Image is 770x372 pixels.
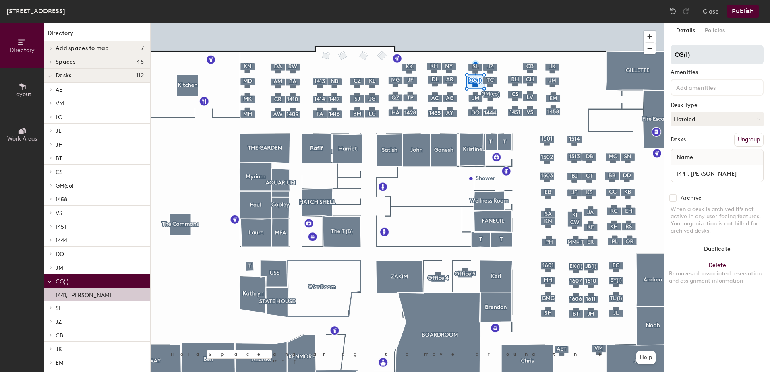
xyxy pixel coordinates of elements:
span: DO [56,251,64,258]
span: CS [56,169,63,176]
h1: Directory [44,29,150,41]
div: Desks [671,136,686,143]
div: Removes all associated reservation and assignment information [669,270,765,285]
p: 1441, [PERSON_NAME] [56,289,115,299]
span: AET [56,87,65,93]
span: JZ [56,318,62,325]
span: Name [673,150,697,165]
span: 1451 [56,223,66,230]
span: Layout [13,91,31,98]
div: Archive [681,195,702,201]
span: Desks [56,72,71,79]
button: Duplicate [664,241,770,257]
button: Details [671,23,700,39]
span: Add spaces to map [56,45,109,52]
button: Close [703,5,719,18]
span: VM [56,100,64,107]
button: Policies [700,23,730,39]
span: LC [56,114,62,121]
span: Spaces [56,59,76,65]
span: JH [56,141,63,148]
span: EM [56,360,64,366]
span: SL [56,305,62,312]
span: CG(I) [56,278,68,285]
img: Undo [669,7,677,15]
span: Work Areas [7,135,37,142]
span: BT [56,155,62,162]
span: JL [56,128,61,134]
span: JK [56,346,62,353]
button: Publish [727,5,759,18]
button: Help [636,351,656,364]
img: Redo [682,7,690,15]
span: JM [56,265,63,271]
button: Hoteled [671,112,764,126]
input: Add amenities [675,82,747,92]
span: 45 [137,59,144,65]
span: GM(co) [56,182,73,189]
div: When a desk is archived it's not active in any user-facing features. Your organization is not bil... [671,206,764,235]
span: Directory [10,47,35,54]
div: Desk Type [671,102,764,109]
span: 1458 [56,196,67,203]
button: Ungroup [734,133,764,147]
button: DeleteRemoves all associated reservation and assignment information [664,257,770,293]
div: [STREET_ADDRESS] [6,6,65,16]
input: Unnamed desk [673,168,762,179]
span: CB [56,332,63,339]
span: 112 [136,72,144,79]
div: Amenities [671,69,764,76]
span: 7 [141,45,144,52]
span: 1444 [56,237,67,244]
span: VS [56,210,62,217]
